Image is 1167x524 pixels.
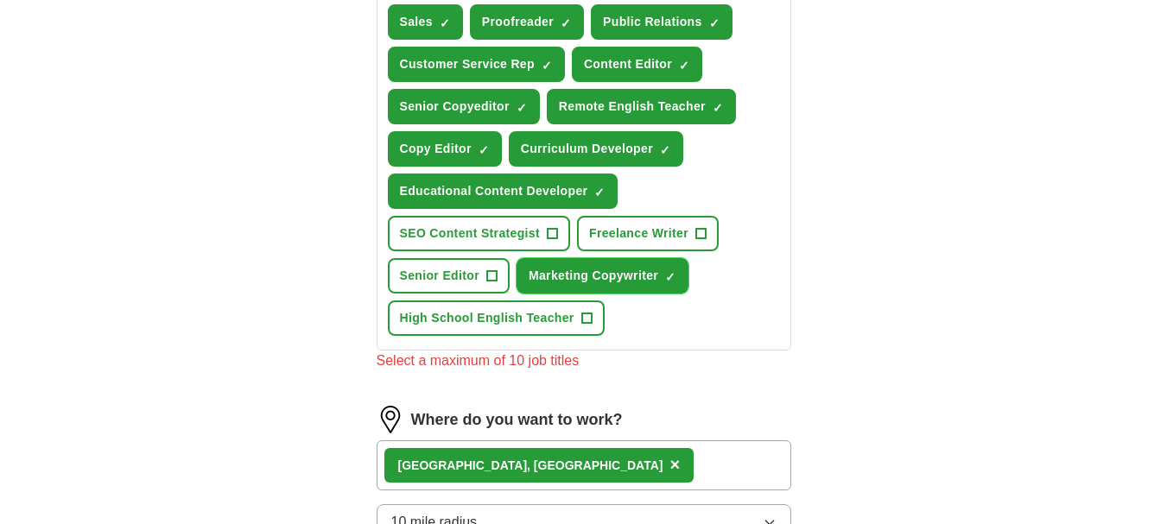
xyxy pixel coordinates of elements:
[388,174,618,209] button: Educational Content Developer✓
[482,13,554,31] span: Proofreader
[591,4,733,40] button: Public Relations✓
[440,16,450,30] span: ✓
[377,406,404,433] img: location.png
[400,309,574,327] span: High School English Teacher
[400,182,588,200] span: Educational Content Developer
[521,140,653,158] span: Curriculum Developer
[589,224,688,243] span: Freelance Writer
[572,47,702,82] button: Content Editor✓
[479,143,489,157] span: ✓
[542,59,552,73] span: ✓
[669,452,680,478] button: ×
[517,101,527,115] span: ✓
[400,98,510,116] span: Senior Copyeditor
[665,270,675,284] span: ✓
[470,4,584,40] button: Proofreader✓
[400,140,472,158] span: Copy Editor
[388,89,540,124] button: Senior Copyeditor✓
[679,59,689,73] span: ✓
[388,216,571,251] button: SEO Content Strategist
[713,101,723,115] span: ✓
[400,55,535,73] span: Customer Service Rep
[509,131,683,167] button: Curriculum Developer✓
[660,143,670,157] span: ✓
[388,258,510,294] button: Senior Editor
[377,350,791,371] div: Select a maximum of 10 job titles
[709,16,720,30] span: ✓
[398,457,663,475] div: [GEOGRAPHIC_DATA], [GEOGRAPHIC_DATA]
[411,408,623,432] label: Where do you want to work?
[603,13,702,31] span: Public Relations
[388,131,502,167] button: Copy Editor✓
[517,258,688,294] button: Marketing Copywriter✓
[388,4,463,40] button: Sales✓
[388,47,565,82] button: Customer Service Rep✓
[669,455,680,474] span: ×
[529,267,658,285] span: Marketing Copywriter
[400,224,541,243] span: SEO Content Strategist
[584,55,672,73] span: Content Editor
[400,267,479,285] span: Senior Editor
[561,16,571,30] span: ✓
[388,300,605,336] button: High School English Teacher
[559,98,706,116] span: Remote English Teacher
[400,13,433,31] span: Sales
[594,186,605,199] span: ✓
[547,89,736,124] button: Remote English Teacher✓
[577,216,719,251] button: Freelance Writer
